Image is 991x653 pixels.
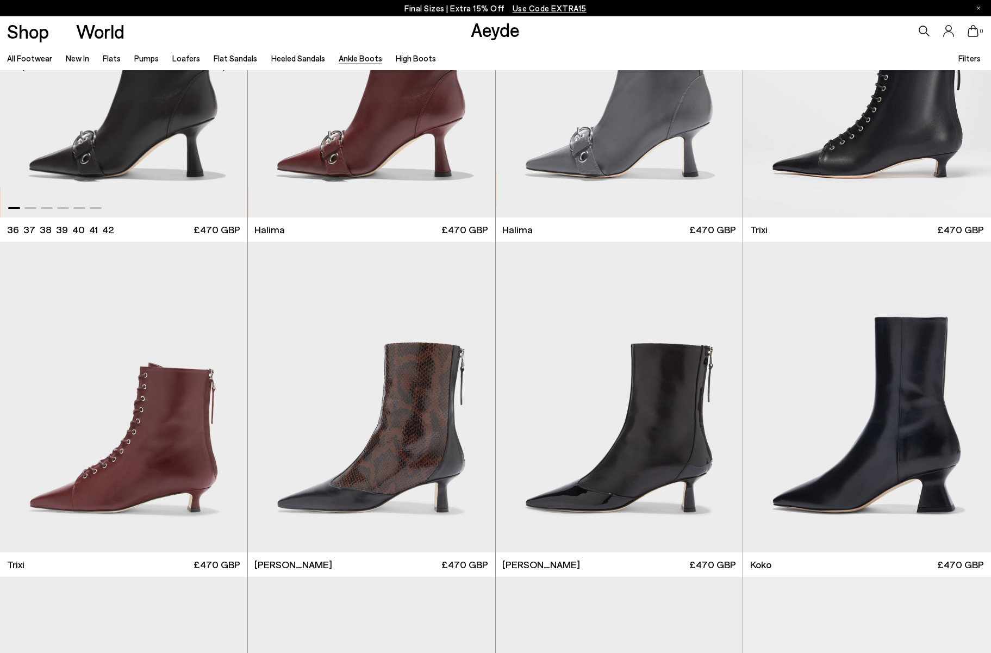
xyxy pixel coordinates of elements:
span: Filters [958,53,981,63]
a: Aeyde [471,18,520,41]
span: £470 GBP [937,558,984,571]
a: [PERSON_NAME] £470 GBP [248,552,495,577]
span: £470 GBP [441,558,488,571]
a: All Footwear [7,53,52,63]
li: 39 [56,223,68,237]
span: £470 GBP [194,558,240,571]
a: Shop [7,22,49,41]
img: Sila Dual-Toned Boots [248,242,495,552]
img: Sila Dual-Toned Boots [496,242,743,552]
span: £470 GBP [689,558,736,571]
a: Heeled Sandals [271,53,325,63]
a: [PERSON_NAME] £470 GBP [496,552,743,577]
span: Halima [254,223,285,237]
span: £470 GBP [689,223,736,237]
a: Loafers [172,53,200,63]
span: Halima [502,223,533,237]
a: Koko £470 GBP [743,552,991,577]
span: Koko [750,558,771,571]
span: Navigate to /collections/ss25-final-sizes [513,3,587,13]
a: Halima £470 GBP [496,217,743,242]
span: Trixi [7,558,24,571]
a: Trixi £470 GBP [743,217,991,242]
li: 36 [7,223,19,237]
span: [PERSON_NAME] [502,558,580,571]
a: Halima £470 GBP [248,217,495,242]
p: Final Sizes | Extra 15% Off [404,2,587,15]
li: 37 [23,223,35,237]
a: World [76,22,124,41]
a: Flat Sandals [214,53,257,63]
span: £470 GBP [441,223,488,237]
a: Pumps [134,53,159,63]
li: 40 [72,223,85,237]
span: 0 [978,28,984,34]
span: £470 GBP [194,223,240,237]
span: £470 GBP [937,223,984,237]
span: [PERSON_NAME] [254,558,332,571]
li: 41 [89,223,98,237]
a: 0 [968,25,978,37]
li: 38 [40,223,52,237]
ul: variant [7,223,110,237]
a: High Boots [396,53,436,63]
li: 42 [102,223,114,237]
a: Flats [103,53,121,63]
span: Trixi [750,223,768,237]
a: New In [66,53,89,63]
img: Koko Regal Heel Boots [743,242,991,552]
a: Ankle Boots [339,53,382,63]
